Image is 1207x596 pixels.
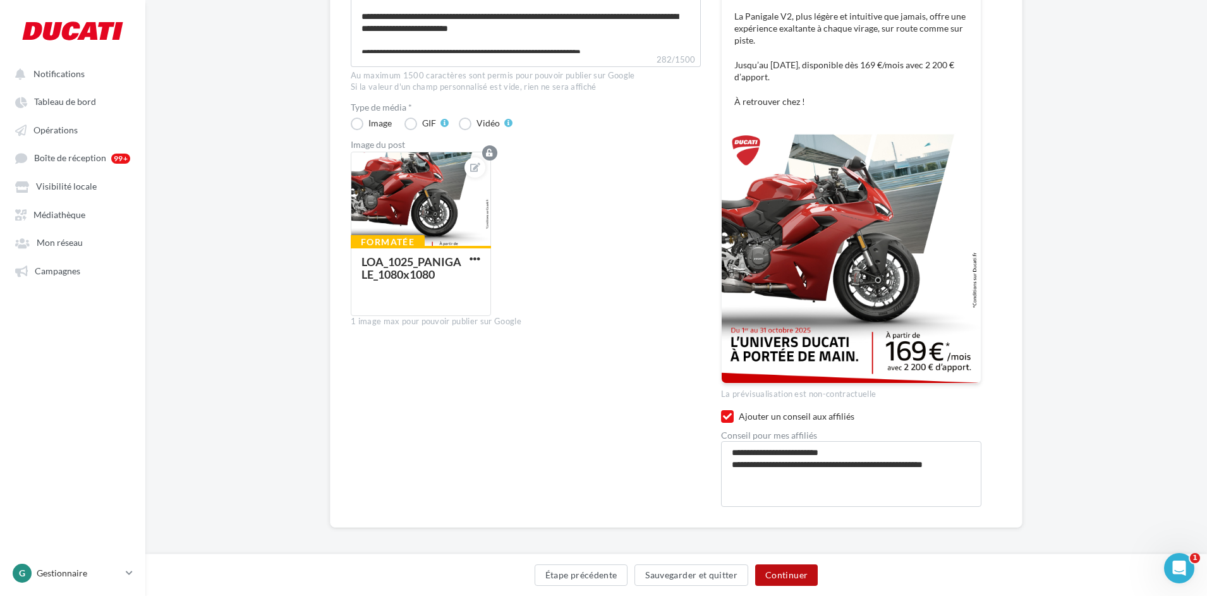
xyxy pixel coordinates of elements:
span: G [19,567,25,580]
div: GIF [422,119,436,128]
a: Boîte de réception 99+ [8,146,138,169]
span: Médiathèque [33,209,85,220]
button: Sauvegarder et quitter [634,564,748,586]
a: Médiathèque [8,203,138,226]
label: 282/1500 [351,53,701,67]
div: Image du post [351,140,701,149]
a: Opérations [8,118,138,141]
a: Campagnes [8,259,138,282]
a: Mon réseau [8,231,138,253]
iframe: Intercom live chat [1164,553,1194,583]
div: Image [368,119,392,128]
div: Si la valeur d'un champ personnalisé est vide, rien ne sera affiché [351,82,701,93]
button: Continuer [755,564,818,586]
span: 1 [1190,553,1200,563]
div: La prévisualisation est non-contractuelle [721,384,981,400]
a: G Gestionnaire [10,561,135,585]
p: Gestionnaire [37,567,121,580]
span: Opérations [33,125,78,135]
span: Boîte de réception [34,153,106,164]
div: LOA_1025_PANIGALE_1080x1080 [361,255,461,281]
span: Campagnes [35,265,80,276]
span: Tableau de bord [34,97,96,107]
span: Visibilité locale [36,181,97,192]
div: 99+ [111,154,130,164]
button: Notifications [8,62,133,85]
div: Au maximum 1500 caractères sont permis pour pouvoir publier sur Google [351,70,701,82]
span: Mon réseau [37,238,83,248]
button: Étape précédente [535,564,628,586]
span: Notifications [33,68,85,79]
div: 1 image max pour pouvoir publier sur Google [351,316,701,327]
div: Ajouter un conseil aux affiliés [739,410,981,422]
a: Visibilité locale [8,174,138,197]
label: Type de média * [351,103,701,112]
div: Conseil pour mes affiliés [721,431,981,440]
div: Vidéo [476,119,500,128]
a: Tableau de bord [8,90,138,113]
div: Formatée [351,235,425,249]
